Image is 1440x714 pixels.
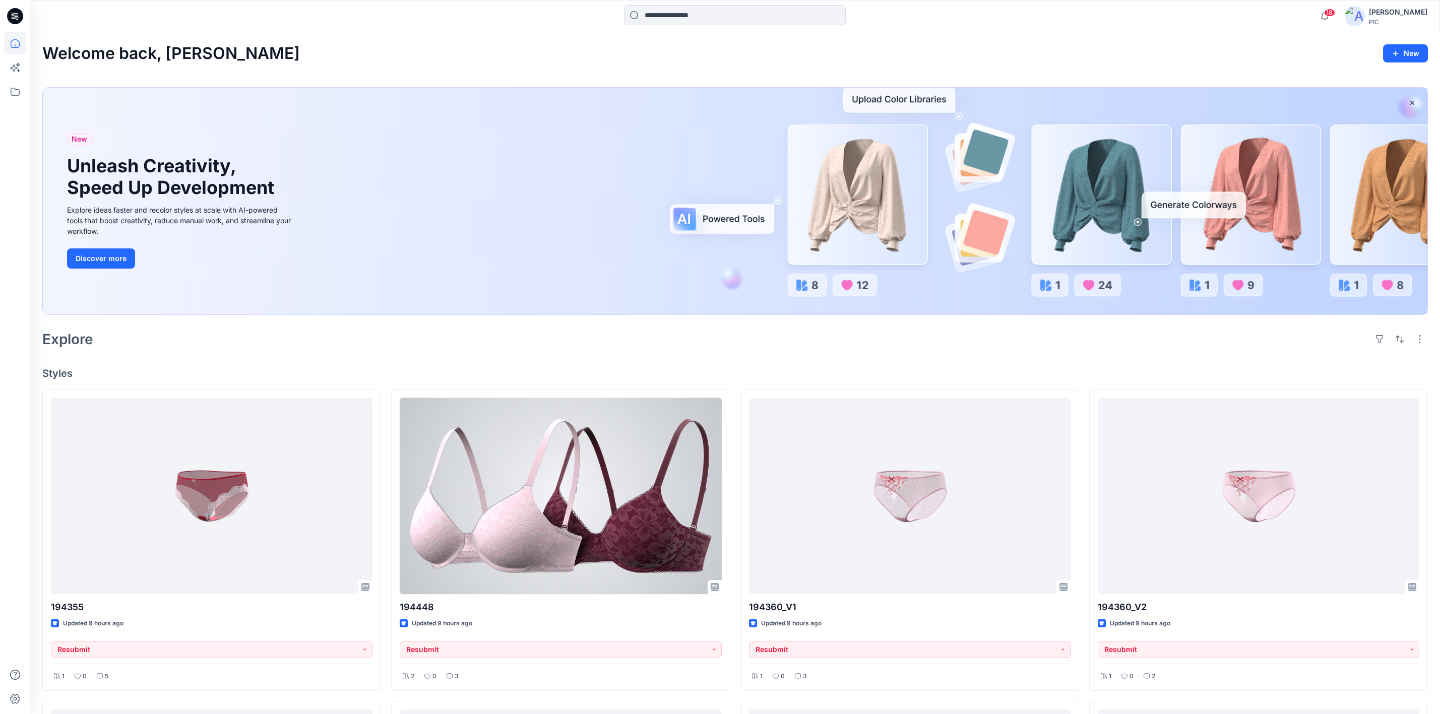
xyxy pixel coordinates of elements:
[1324,9,1335,17] span: 18
[411,671,414,682] p: 2
[803,671,807,682] p: 3
[51,398,372,594] a: 194355
[42,367,1428,379] h4: Styles
[761,618,822,629] p: Updated 9 hours ago
[749,398,1071,594] a: 194360_V1
[42,44,300,63] h2: Welcome back, [PERSON_NAME]
[781,671,785,682] p: 0
[749,600,1071,614] p: 194360_V1
[51,600,372,614] p: 194355
[455,671,459,682] p: 3
[1369,18,1427,26] div: PIC
[1098,600,1419,614] p: 194360_V2
[432,671,436,682] p: 0
[67,205,294,236] div: Explore ideas faster and recolor styles at scale with AI-powered tools that boost creativity, red...
[83,671,87,682] p: 0
[67,248,294,269] a: Discover more
[105,671,108,682] p: 5
[412,618,472,629] p: Updated 9 hours ago
[72,133,87,145] span: New
[1369,6,1427,18] div: [PERSON_NAME]
[400,600,721,614] p: 194448
[63,618,123,629] p: Updated 9 hours ago
[760,671,763,682] p: 1
[67,248,135,269] button: Discover more
[1109,671,1111,682] p: 1
[1130,671,1134,682] p: 0
[400,398,721,594] a: 194448
[1383,44,1428,62] button: New
[62,671,65,682] p: 1
[1152,671,1155,682] p: 2
[1110,618,1170,629] p: Updated 9 hours ago
[67,155,279,199] h1: Unleash Creativity, Speed Up Development
[1098,398,1419,594] a: 194360_V2
[42,331,93,347] h2: Explore
[1345,6,1365,26] img: avatar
